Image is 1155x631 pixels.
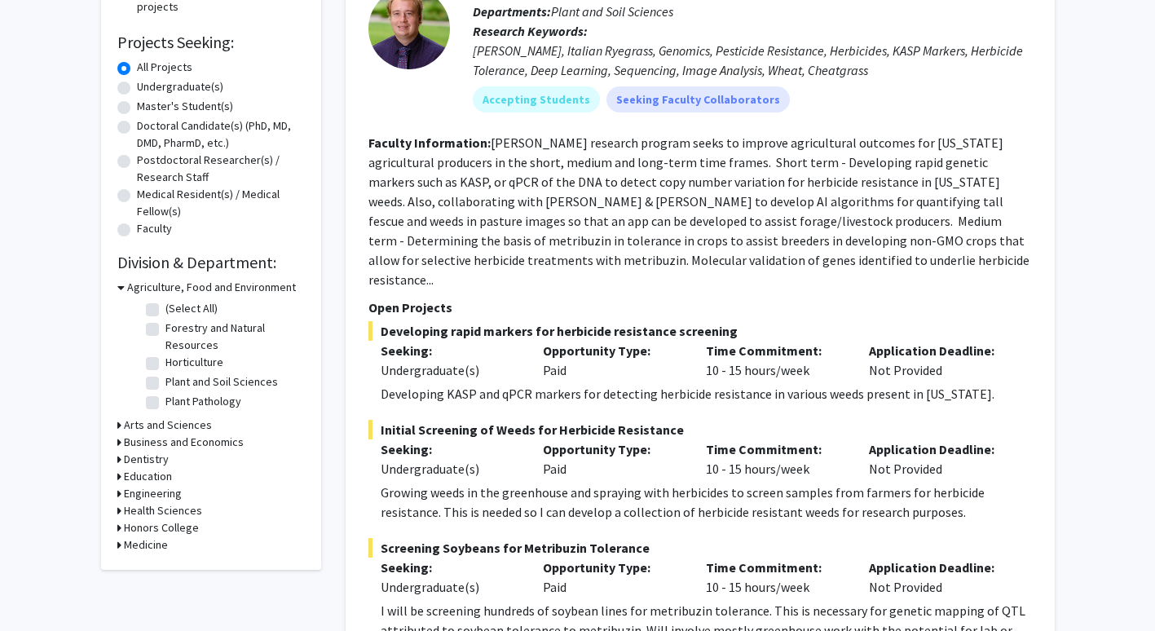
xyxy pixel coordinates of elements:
label: Undergraduate(s) [137,78,223,95]
p: Seeking: [381,341,519,360]
div: Paid [531,439,694,479]
b: Faculty Information: [368,135,491,151]
label: Faculty [137,220,172,237]
div: 10 - 15 hours/week [694,341,857,380]
div: 10 - 15 hours/week [694,558,857,597]
h3: Arts and Sciences [124,417,212,434]
span: Screening Soybeans for Metribuzin Tolerance [368,538,1032,558]
iframe: Chat [12,558,69,619]
label: Postdoctoral Researcher(s) / Research Staff [137,152,305,186]
span: Initial Screening of Weeds for Herbicide Resistance [368,420,1032,439]
b: Research Keywords: [473,23,588,39]
h3: Health Sciences [124,502,202,519]
div: Undergraduate(s) [381,577,519,597]
p: Opportunity Type: [543,558,681,577]
label: Plant and Soil Sciences [165,373,278,391]
p: Opportunity Type: [543,341,681,360]
div: Undergraduate(s) [381,459,519,479]
div: 10 - 15 hours/week [694,439,857,479]
div: Not Provided [857,341,1020,380]
label: Medical Resident(s) / Medical Fellow(s) [137,186,305,220]
p: Time Commitment: [706,558,844,577]
h2: Division & Department: [117,253,305,272]
h3: Dentistry [124,451,169,468]
p: Application Deadline: [869,558,1007,577]
h3: Education [124,468,172,485]
div: [PERSON_NAME], Italian Ryegrass, Genomics, Pesticide Resistance, Herbicides, KASP Markers, Herbic... [473,41,1032,80]
span: Developing rapid markers for herbicide resistance screening [368,321,1032,341]
label: Horticulture [165,354,223,371]
span: Plant and Soil Sciences [551,3,673,20]
label: Forestry and Natural Resources [165,320,301,354]
div: Not Provided [857,558,1020,597]
p: Developing KASP and qPCR markers for detecting herbicide resistance in various weeds present in [... [381,384,1032,404]
h2: Projects Seeking: [117,33,305,52]
p: Application Deadline: [869,341,1007,360]
p: Seeking: [381,439,519,459]
p: Time Commitment: [706,439,844,459]
mat-chip: Seeking Faculty Collaborators [606,86,790,113]
label: Plant Pathology [165,393,241,410]
h3: Agriculture, Food and Environment [127,279,296,296]
p: Seeking: [381,558,519,577]
p: Growing weeds in the greenhouse and spraying with herbicides to screen samples from farmers for h... [381,483,1032,522]
label: Master's Student(s) [137,98,233,115]
fg-read-more: [PERSON_NAME] research program seeks to improve agricultural outcomes for [US_STATE] agricultural... [368,135,1029,288]
div: Not Provided [857,439,1020,479]
label: All Projects [137,59,192,76]
label: Doctoral Candidate(s) (PhD, MD, DMD, PharmD, etc.) [137,117,305,152]
div: Undergraduate(s) [381,360,519,380]
p: Opportunity Type: [543,439,681,459]
h3: Honors College [124,519,199,536]
div: Paid [531,558,694,597]
div: Paid [531,341,694,380]
mat-chip: Accepting Students [473,86,600,113]
p: Time Commitment: [706,341,844,360]
h3: Medicine [124,536,168,554]
h3: Business and Economics [124,434,244,451]
label: (Select All) [165,300,218,317]
b: Departments: [473,3,551,20]
p: Open Projects [368,298,1032,317]
h3: Engineering [124,485,182,502]
p: Application Deadline: [869,439,1007,459]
